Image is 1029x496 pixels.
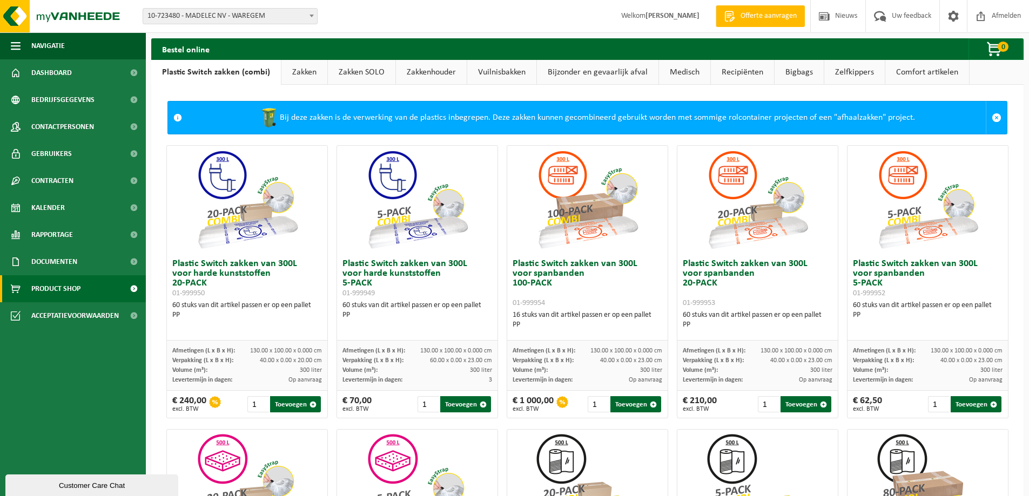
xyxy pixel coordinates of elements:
span: 130.00 x 100.00 x 0.000 cm [420,348,492,354]
div: € 62,50 [853,396,882,412]
a: Vuilnisbakken [467,60,536,85]
span: Product Shop [31,275,80,302]
img: 01-999949 [364,146,472,254]
button: Toevoegen [610,396,661,412]
a: Plastic Switch zakken (combi) [151,60,281,85]
div: € 1 000,00 [513,396,554,412]
button: Toevoegen [951,396,1001,412]
span: excl. BTW [853,406,882,412]
span: 01-999949 [342,289,375,297]
span: 60.00 x 0.00 x 23.00 cm [430,357,492,364]
span: 40.00 x 0.00 x 23.00 cm [940,357,1003,364]
span: Afmetingen (L x B x H): [683,348,745,354]
span: Afmetingen (L x B x H): [172,348,235,354]
div: PP [172,310,322,320]
span: excl. BTW [683,406,717,412]
span: Verpakking (L x B x H): [513,357,574,364]
button: Toevoegen [781,396,831,412]
input: 1 [758,396,780,412]
span: Offerte aanvragen [738,11,799,22]
span: 300 liter [470,367,492,373]
div: € 240,00 [172,396,206,412]
span: Op aanvraag [969,377,1003,383]
div: PP [683,320,832,330]
h3: Plastic Switch zakken van 300L voor harde kunststoffen 20-PACK [172,259,322,298]
a: Bijzonder en gevaarlijk afval [537,60,658,85]
a: Zakken [281,60,327,85]
div: PP [853,310,1003,320]
span: Bedrijfsgegevens [31,86,95,113]
div: PP [513,320,662,330]
span: Afmetingen (L x B x H): [342,348,405,354]
span: 10-723480 - MADELEC NV - WAREGEM [143,8,318,24]
span: 3 [489,377,492,383]
a: Comfort artikelen [885,60,969,85]
span: Documenten [31,248,77,275]
div: Bij deze zakken is de verwerking van de plastics inbegrepen. Deze zakken kunnen gecombineerd gebr... [187,101,986,134]
h2: Bestel online [151,38,220,59]
span: Afmetingen (L x B x H): [853,348,916,354]
span: 300 liter [980,367,1003,373]
button: Toevoegen [270,396,321,412]
span: Contactpersonen [31,113,94,140]
div: PP [342,310,492,320]
a: Medisch [659,60,710,85]
span: 0 [998,42,1008,52]
a: Sluit melding [986,101,1007,134]
h3: Plastic Switch zakken van 300L voor spanbanden 100-PACK [513,259,662,308]
span: 130.00 x 100.00 x 0.000 cm [761,348,832,354]
strong: [PERSON_NAME] [645,12,700,20]
span: Volume (m³): [853,367,888,373]
span: excl. BTW [172,406,206,412]
span: 300 liter [300,367,322,373]
span: Levertermijn in dagen: [513,377,573,383]
a: Offerte aanvragen [716,5,805,27]
img: 01-999952 [874,146,982,254]
img: 01-999954 [534,146,642,254]
span: Volume (m³): [342,367,378,373]
span: Verpakking (L x B x H): [342,357,403,364]
span: Op aanvraag [629,377,662,383]
span: Gebruikers [31,140,72,167]
span: Levertermijn in dagen: [172,377,232,383]
img: WB-0240-HPE-GN-50.png [258,107,280,128]
img: 01-999950 [193,146,301,254]
span: 300 liter [640,367,662,373]
h3: Plastic Switch zakken van 300L voor spanbanden 20-PACK [683,259,832,308]
span: Op aanvraag [799,377,832,383]
span: Rapportage [31,221,73,248]
span: Kalender [31,194,65,221]
span: 01-999953 [683,299,715,307]
h3: Plastic Switch zakken van 300L voor harde kunststoffen 5-PACK [342,259,492,298]
a: Recipiënten [711,60,774,85]
span: 01-999952 [853,289,885,297]
div: € 70,00 [342,396,372,412]
span: 130.00 x 100.00 x 0.000 cm [590,348,662,354]
iframe: chat widget [5,472,180,496]
input: 1 [588,396,610,412]
button: 0 [969,38,1023,60]
span: 40.00 x 0.00 x 23.00 cm [770,357,832,364]
div: 60 stuks van dit artikel passen er op een pallet [853,301,1003,320]
span: Acceptatievoorwaarden [31,302,119,329]
div: 60 stuks van dit artikel passen er op een pallet [172,301,322,320]
a: Zakkenhouder [396,60,467,85]
span: 10-723480 - MADELEC NV - WAREGEM [143,9,317,24]
span: Verpakking (L x B x H): [683,357,744,364]
span: excl. BTW [342,406,372,412]
span: Volume (m³): [513,367,548,373]
h3: Plastic Switch zakken van 300L voor spanbanden 5-PACK [853,259,1003,298]
span: excl. BTW [513,406,554,412]
input: 1 [247,396,270,412]
span: 130.00 x 100.00 x 0.000 cm [931,348,1003,354]
span: Dashboard [31,59,72,86]
span: Volume (m³): [683,367,718,373]
span: Levertermijn in dagen: [342,377,402,383]
span: 01-999954 [513,299,545,307]
input: 1 [928,396,950,412]
span: Volume (m³): [172,367,207,373]
span: Navigatie [31,32,65,59]
img: 01-999953 [704,146,812,254]
span: 40.00 x 0.00 x 20.00 cm [260,357,322,364]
